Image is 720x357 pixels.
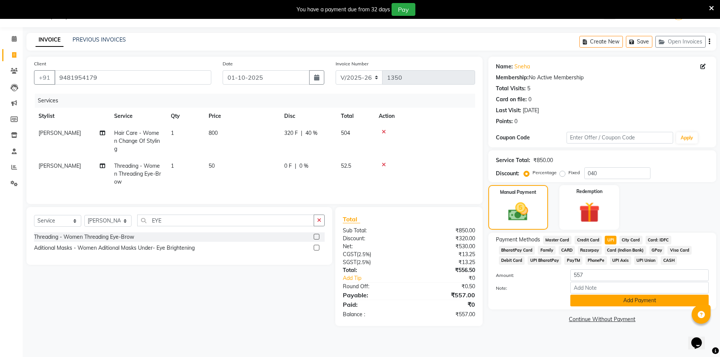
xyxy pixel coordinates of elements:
[573,199,606,225] img: _gift.svg
[646,236,671,244] span: Card: IDFC
[499,256,525,265] span: Debit Card
[280,108,336,125] th: Disc
[533,156,553,164] div: ₹850.00
[567,132,673,144] input: Enter Offer / Coupon Code
[496,74,529,82] div: Membership:
[496,134,567,142] div: Coupon Code
[409,227,481,235] div: ₹850.00
[337,227,409,235] div: Sub Total:
[409,311,481,318] div: ₹557.00
[337,235,409,243] div: Discount:
[114,130,160,152] span: Hair Care - Women Change Of Styling
[392,3,415,16] button: Pay
[341,162,351,169] span: 52.5
[295,162,296,170] span: |
[34,108,110,125] th: Stylist
[171,130,174,136] span: 1
[299,162,308,170] span: 0 %
[514,63,530,71] a: Sneha
[341,130,350,136] span: 504
[209,130,218,136] span: 800
[533,169,557,176] label: Percentage
[500,189,536,196] label: Manual Payment
[570,295,709,306] button: Add Payment
[337,291,409,300] div: Payable:
[409,283,481,291] div: ₹0.50
[574,236,602,244] span: Credit Card
[73,36,126,43] a: PREVIOUS INVOICES
[301,129,302,137] span: |
[570,269,709,281] input: Amount
[409,300,481,309] div: ₹0
[626,36,652,48] button: Save
[514,117,517,125] div: 0
[36,33,63,47] a: INVOICE
[490,315,715,323] a: Continue Without Payment
[114,162,161,185] span: Threading - Women Threading Eye-Brow
[34,70,55,85] button: +91
[578,246,602,255] span: Razorpay
[496,63,513,71] div: Name:
[35,94,481,108] div: Services
[676,132,698,144] button: Apply
[619,236,643,244] span: City Card
[667,246,692,255] span: Visa Card
[358,259,369,265] span: 2.5%
[305,129,317,137] span: 40 %
[543,236,572,244] span: Master Card
[527,85,530,93] div: 5
[649,246,665,255] span: GPay
[171,162,174,169] span: 1
[204,108,280,125] th: Price
[579,36,623,48] button: Create New
[337,311,409,318] div: Balance :
[110,108,166,125] th: Service
[358,251,370,257] span: 2.5%
[605,236,616,244] span: UPI
[502,200,534,223] img: _cash.svg
[585,256,607,265] span: PhonePe
[343,259,356,266] span: SGST
[337,258,409,266] div: ( )
[137,215,314,226] input: Search or Scan
[538,246,556,255] span: Family
[496,74,709,82] div: No Active Membership
[337,243,409,250] div: Net:
[490,285,565,292] label: Note:
[343,215,360,223] span: Total
[34,60,46,67] label: Client
[337,274,421,282] a: Add Tip
[337,266,409,274] div: Total:
[336,108,374,125] th: Total
[337,250,409,258] div: ( )
[166,108,204,125] th: Qty
[284,162,292,170] span: 0 F
[39,130,81,136] span: [PERSON_NAME]
[39,162,81,169] span: [PERSON_NAME]
[568,169,580,176] label: Fixed
[409,243,481,250] div: ₹530.00
[409,266,481,274] div: ₹556.50
[576,188,602,195] label: Redemption
[559,246,575,255] span: CARD
[343,251,357,258] span: CGST
[570,282,709,294] input: Add Note
[209,162,215,169] span: 50
[496,156,530,164] div: Service Total:
[661,256,677,265] span: CASH
[610,256,631,265] span: UPI Axis
[223,60,233,67] label: Date
[490,272,565,279] label: Amount:
[496,96,527,104] div: Card on file:
[297,6,390,14] div: You have a payment due from 32 days
[564,256,582,265] span: PayTM
[528,96,531,104] div: 0
[496,85,526,93] div: Total Visits:
[409,291,481,300] div: ₹557.00
[605,246,646,255] span: Card (Indian Bank)
[655,36,706,48] button: Open Invoices
[409,235,481,243] div: ₹320.00
[337,283,409,291] div: Round Off:
[496,170,519,178] div: Discount:
[34,233,134,241] div: Threading - Women Threading Eye-Brow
